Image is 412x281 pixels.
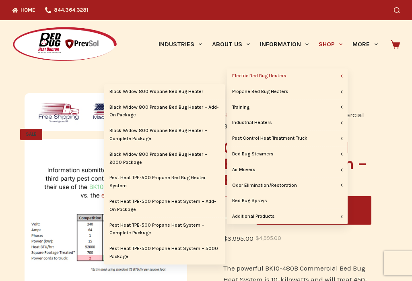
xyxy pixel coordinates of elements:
[104,218,225,241] a: Pest Heat TPE-500 Propane Heat System – Complete Package
[153,20,383,68] nav: Primary
[227,100,348,115] a: Training
[104,84,225,99] a: Black Widow 800 Propane Bed Bug Heater
[227,147,348,162] a: Bed Bug Steamers
[104,241,225,264] a: Pest Heat TPE-500 Propane Heat System – 5000 Package
[227,209,348,224] a: Additional Products
[227,68,348,84] a: Electric Bed Bug Heaters
[255,235,259,241] span: $
[227,115,348,130] a: Industrial Heaters
[20,129,42,140] span: SALE
[104,170,225,194] a: Pest Heat TPE-500 Propane Bed Bug Heater System
[104,123,225,147] a: Black Widow 800 Propane Bed Bug Heater – Complete Package
[12,27,117,62] img: Prevsol/Bed Bug Heat Doctor
[227,84,348,99] a: Propane Bed Bug Heaters
[314,20,348,68] a: Shop
[255,20,313,68] a: Information
[104,194,225,217] a: Pest Heat TPE-500 Propane Heat System – Add-On Package
[227,131,348,146] a: Pest Control Heat Treatment Truck
[348,20,383,68] a: More
[104,147,225,170] a: Black Widow 800 Propane Bed Bug Heater – 2000 Package
[104,100,225,123] a: Black Widow 800 Propane Bed Bug Heater – Add-On Package
[227,178,348,193] a: Odor Elimination/Restoration
[223,234,253,242] bdi: 3,995.00
[6,3,31,27] button: Open LiveChat chat widget
[207,20,255,68] a: About Us
[394,7,400,13] button: Search
[227,162,348,178] a: Air Movers
[153,20,207,68] a: Industries
[227,193,348,209] a: Bed Bug Sprays
[255,235,281,241] bdi: 4,995.00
